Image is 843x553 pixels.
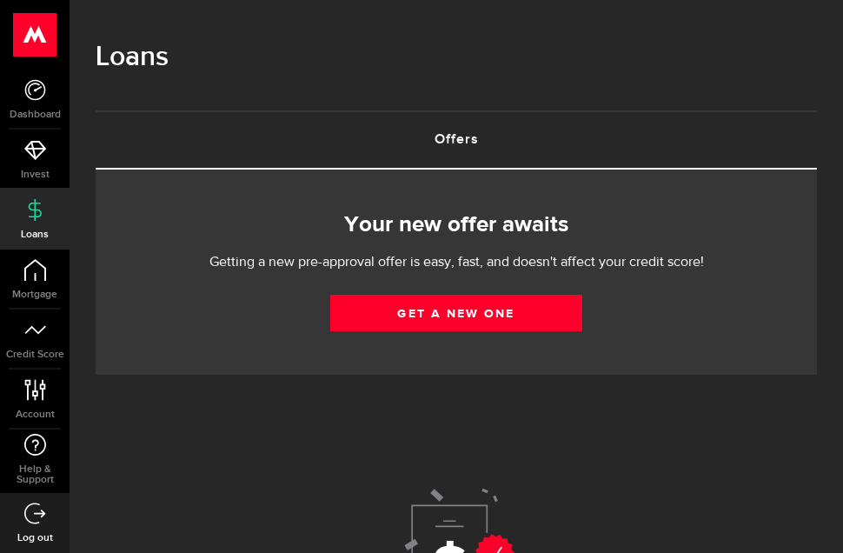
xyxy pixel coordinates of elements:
iframe: LiveChat chat widget [770,480,843,553]
ul: Tabs Navigation [96,110,817,170]
h2: Your new offer awaits [122,207,791,243]
h1: Loans [96,35,817,80]
p: Getting a new pre-approval offer is easy, fast, and doesn't affect your credit score! [156,252,756,273]
a: Offers [96,112,817,168]
a: Get a new one [330,295,582,331]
